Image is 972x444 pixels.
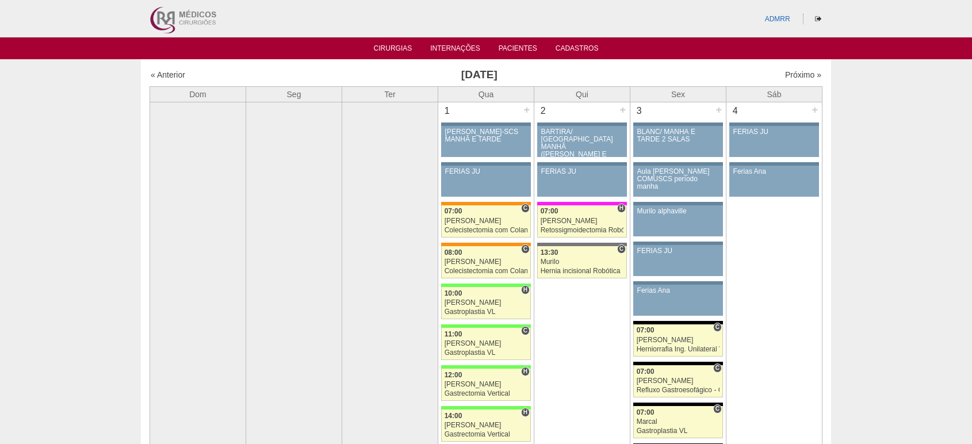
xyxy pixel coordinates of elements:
div: Key: Santa Catarina [537,243,627,246]
div: [PERSON_NAME] [445,381,528,388]
span: Consultório [521,326,530,335]
div: FERIAS JU [637,247,720,255]
a: H 07:00 [PERSON_NAME] Retossigmoidectomia Robótica [537,205,627,238]
th: Sex [630,86,726,102]
div: Colecistectomia com Colangiografia VL [445,227,528,234]
a: H 10:00 [PERSON_NAME] Gastroplastia VL [441,287,531,319]
div: Retossigmoidectomia Robótica [541,227,624,234]
div: Key: Brasil [441,406,531,409]
div: Key: Blanc [633,403,723,406]
a: FERIAS JU [537,166,627,197]
div: Murilo [541,258,624,266]
div: Colecistectomia com Colangiografia VL [445,267,528,275]
div: Gastroplastia VL [445,349,528,357]
div: [PERSON_NAME] [541,217,624,225]
a: Internações [430,44,480,56]
div: Key: Aviso [633,202,723,205]
div: [PERSON_NAME] [637,336,720,344]
div: Key: Aviso [537,162,627,166]
a: C 08:00 [PERSON_NAME] Colecistectomia com Colangiografia VL [441,246,531,278]
span: Consultório [521,204,530,213]
div: Ferias Ana [733,168,816,175]
div: Key: Pro Matre [537,202,627,205]
a: FERIAS JU [441,166,531,197]
div: Key: São Luiz - SCS [441,202,531,205]
div: Gastrectomia Vertical [445,431,528,438]
span: 07:00 [637,326,655,334]
span: Consultório [713,323,722,332]
span: 07:00 [637,408,655,416]
a: Cadastros [556,44,599,56]
a: Ferias Ana [633,285,723,316]
a: « Anterior [151,70,185,79]
div: + [522,102,531,117]
div: Hernia incisional Robótica [541,267,624,275]
span: 07:00 [637,368,655,376]
div: Gastroplastia VL [637,427,720,435]
div: [PERSON_NAME] [445,217,528,225]
div: [PERSON_NAME] [445,422,528,429]
span: 13:30 [541,248,558,257]
div: 3 [630,102,648,120]
span: Hospital [521,285,530,294]
a: Pacientes [499,44,537,56]
span: 11:00 [445,330,462,338]
div: Key: Aviso [633,162,723,166]
a: FERIAS JU [633,245,723,276]
a: [PERSON_NAME]-SCS MANHÃ E TARDE [441,126,531,157]
span: Hospital [617,204,626,213]
div: [PERSON_NAME] [637,377,720,385]
a: C 07:00 [PERSON_NAME] Herniorrafia Ing. Unilateral VL [633,324,723,357]
div: FERIAS JU [733,128,816,136]
th: Dom [150,86,246,102]
span: 10:00 [445,289,462,297]
span: 08:00 [445,248,462,257]
div: Key: Aviso [441,162,531,166]
div: 2 [534,102,552,120]
th: Qui [534,86,630,102]
a: C 11:00 [PERSON_NAME] Gastroplastia VL [441,328,531,360]
div: Key: Aviso [729,123,819,126]
div: + [714,102,724,117]
div: Key: Aviso [633,242,723,245]
div: Key: Brasil [441,365,531,369]
div: Key: Brasil [441,284,531,287]
div: Murilo alphaville [637,208,720,215]
span: Hospital [521,367,530,376]
a: H 12:00 [PERSON_NAME] Gastrectomia Vertical [441,369,531,401]
div: + [810,102,820,117]
div: FERIAS JU [445,168,527,175]
a: C 07:00 [PERSON_NAME] Colecistectomia com Colangiografia VL [441,205,531,238]
div: Key: Aviso [441,123,531,126]
a: H 14:00 [PERSON_NAME] Gastrectomia Vertical [441,409,531,442]
a: Próximo » [785,70,821,79]
div: Key: Blanc [633,321,723,324]
span: 07:00 [445,207,462,215]
div: Key: Blanc [633,362,723,365]
a: Ferias Ana [729,166,819,197]
a: Cirurgias [374,44,412,56]
div: Marcal [637,418,720,426]
a: ADMRR [765,15,790,23]
span: 07:00 [541,207,558,215]
th: Qua [438,86,534,102]
a: BLANC/ MANHÃ E TARDE 2 SALAS [633,126,723,157]
span: Consultório [713,404,722,414]
span: 14:00 [445,412,462,420]
a: C 07:00 Marcal Gastroplastia VL [633,406,723,438]
th: Sáb [726,86,822,102]
div: Gastrectomia Vertical [445,390,528,397]
div: Herniorrafia Ing. Unilateral VL [637,346,720,353]
div: Key: Brasil [441,324,531,328]
span: 12:00 [445,371,462,379]
div: Refluxo Gastroesofágico - Cirurgia VL [637,386,720,394]
div: Gastroplastia VL [445,308,528,316]
a: BARTIRA/ [GEOGRAPHIC_DATA] MANHÃ ([PERSON_NAME] E ANA)/ SANTA JOANA -TARDE [537,126,627,157]
div: Ferias Ana [637,287,720,294]
div: 4 [726,102,744,120]
div: Key: Aviso [729,162,819,166]
span: Consultório [617,244,626,254]
a: Murilo alphaville [633,205,723,236]
i: Sair [815,16,821,22]
div: 1 [438,102,456,120]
